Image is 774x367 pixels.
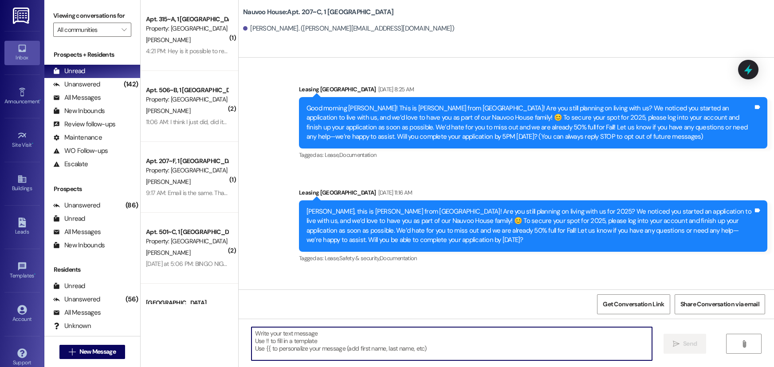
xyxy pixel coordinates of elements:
[146,24,228,33] div: Property: [GEOGRAPHIC_DATA]
[53,281,85,291] div: Unread
[69,348,75,355] i: 
[122,78,140,91] div: (142)
[146,156,228,166] div: Apt. 207~F, 1 [GEOGRAPHIC_DATA]
[53,133,102,142] div: Maintenance
[53,321,91,331] div: Unknown
[146,95,228,104] div: Property: [GEOGRAPHIC_DATA]
[4,41,40,65] a: Inbox
[380,254,417,262] span: Documentation
[597,294,670,314] button: Get Conversation Link
[4,128,40,152] a: Site Visit •
[146,107,190,115] span: [PERSON_NAME]
[325,151,339,159] span: Lease ,
[146,118,275,126] div: 11:06 AM: I think I just did, did it work on your end??
[53,93,101,102] div: All Messages
[299,148,767,161] div: Tagged as:
[306,104,753,142] div: Good morning [PERSON_NAME]! This is [PERSON_NAME] from [GEOGRAPHIC_DATA]! Are you still planning ...
[299,252,767,265] div: Tagged as:
[146,298,228,308] div: [GEOGRAPHIC_DATA]
[59,345,125,359] button: New Message
[339,254,380,262] span: Safety & security ,
[376,85,414,94] div: [DATE] 8:25 AM
[146,237,228,246] div: Property: [GEOGRAPHIC_DATA]
[146,227,228,237] div: Apt. 501~C, 1 [GEOGRAPHIC_DATA]
[4,215,40,239] a: Leads
[32,141,33,147] span: •
[146,249,190,257] span: [PERSON_NAME]
[146,260,397,268] div: [DATE] at 5:06 PM: BINGO NIGHT TONIGHT AT THE PAVILLION AT 6! BE THERE AND HAVE SNACKS
[683,339,697,348] span: Send
[4,172,40,195] a: Buildings
[123,199,140,212] div: (86)
[53,106,105,116] div: New Inbounds
[44,265,140,274] div: Residents
[44,184,140,194] div: Prospects
[146,86,228,95] div: Apt. 506~B, 1 [GEOGRAPHIC_DATA]
[306,207,753,245] div: [PERSON_NAME], this is [PERSON_NAME] from [GEOGRAPHIC_DATA]! Are you still planning on living wit...
[243,8,393,17] b: Nauvoo House: Apt. 207~C, 1 [GEOGRAPHIC_DATA]
[53,160,88,169] div: Escalate
[146,36,190,44] span: [PERSON_NAME]
[53,241,105,250] div: New Inbounds
[53,9,131,23] label: Viewing conversations for
[675,294,765,314] button: Share Conversation via email
[13,8,31,24] img: ResiDesk Logo
[53,308,101,317] div: All Messages
[53,66,85,76] div: Unread
[741,340,747,347] i: 
[146,47,291,55] div: 4:21 PM: Hey is it possible to renew a spot for the winter?
[146,189,242,197] div: 9:17 AM: Email is the same. Thank you!
[243,24,454,33] div: [PERSON_NAME]. ([PERSON_NAME][EMAIL_ADDRESS][DOMAIN_NAME])
[122,26,126,33] i: 
[603,300,664,309] span: Get Conversation Link
[53,80,100,89] div: Unanswered
[376,188,413,197] div: [DATE] 11:16 AM
[53,295,100,304] div: Unanswered
[146,178,190,186] span: [PERSON_NAME]
[299,188,767,200] div: Leasing [GEOGRAPHIC_DATA]
[53,120,115,129] div: Review follow-ups
[79,347,116,356] span: New Message
[325,254,339,262] span: Lease ,
[57,23,117,37] input: All communities
[53,227,101,237] div: All Messages
[4,259,40,283] a: Templates •
[673,340,680,347] i: 
[146,166,228,175] div: Property: [GEOGRAPHIC_DATA]
[339,151,377,159] span: Documentation
[39,97,41,103] span: •
[34,271,35,277] span: •
[664,334,707,354] button: Send
[123,293,140,306] div: (56)
[53,214,85,223] div: Unread
[4,302,40,326] a: Account
[299,85,767,97] div: Leasing [GEOGRAPHIC_DATA]
[53,201,100,210] div: Unanswered
[146,15,228,24] div: Apt. 315~A, 1 [GEOGRAPHIC_DATA]
[53,146,108,156] div: WO Follow-ups
[44,50,140,59] div: Prospects + Residents
[680,300,759,309] span: Share Conversation via email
